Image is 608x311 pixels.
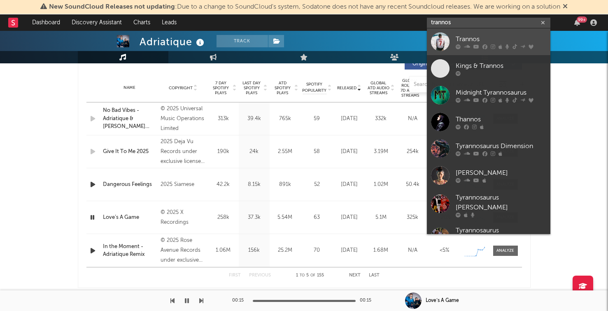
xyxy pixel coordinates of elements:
span: of [310,274,315,277]
span: New SoundCloud Releases not updating [49,4,175,10]
div: Tyrannosaurus [PERSON_NAME] [456,193,546,213]
div: 63 [303,214,331,222]
a: Tyrannosaurus [PERSON_NAME] [427,222,550,255]
input: Search by song name or URL [410,81,496,88]
div: 1.06M [210,246,237,255]
div: 765k [272,115,298,123]
div: [DATE] [335,115,363,123]
button: 99+ [574,19,580,26]
div: 5.54M [272,214,298,222]
span: Originals ( 113 ) [410,62,448,67]
button: First [229,273,241,278]
div: 258k [210,214,237,222]
button: Previous [249,273,271,278]
div: N/A [399,115,426,123]
div: [DATE] [335,148,363,156]
a: Thannos [427,109,550,135]
div: Kings & Trannos [456,61,546,71]
div: Adriatique [140,35,206,49]
div: 8.15k [241,181,268,189]
div: 24k [241,148,268,156]
div: [DATE] [335,214,363,222]
button: Originals(113) [405,59,460,70]
span: Dismiss [563,4,568,10]
a: Discovery Assistant [66,14,128,31]
div: Tyrannosaurus Dimension [456,141,546,151]
button: Track [217,35,268,47]
span: : Due to a change to SoundCloud's system, Sodatone does not have any recent Soundcloud releases. ... [49,4,560,10]
div: 1 5 155 [287,271,333,281]
a: Charts [128,14,156,31]
a: No Bad Vibes - Adriatique & [PERSON_NAME] Remix [103,107,157,131]
div: 156k [241,246,268,255]
div: Trannos [456,34,546,44]
div: Thannos [456,114,546,124]
div: 325k [399,214,426,222]
div: 70 [303,246,331,255]
div: <5% [431,246,458,255]
a: Dangerous Feelings [103,181,157,189]
div: 3.19M [367,148,395,156]
a: In the Moment - Adriatique Remix [103,243,157,259]
a: Tyrannosaurus [PERSON_NAME] [427,189,550,222]
div: N/A [399,246,426,255]
div: [PERSON_NAME] [456,168,546,178]
div: [DATE] [335,246,363,255]
button: Last [369,273,380,278]
div: [DATE] [335,181,363,189]
div: 37.3k [241,214,268,222]
input: Search for artists [427,18,550,28]
div: Tyrannosaurus [PERSON_NAME] [456,226,546,246]
a: Tyrannosaurus Dimension [427,135,550,162]
div: 00:15 [360,296,376,306]
div: © 2025 X Recordings [161,208,205,227]
div: 52 [303,181,331,189]
a: Dashboard [26,14,66,31]
a: Leads [156,14,182,31]
div: 2025 Siamese [161,180,205,190]
div: 59 [303,115,331,123]
div: © 2025 Universal Music Operations Limited [161,104,205,134]
a: Love’s A Game [103,214,157,222]
a: Give It To Me 2025 [103,148,157,156]
div: 00:15 [232,296,249,306]
div: 42.2k [210,181,237,189]
a: Trannos [427,28,550,55]
div: 25.2M [272,246,298,255]
div: 58 [303,148,331,156]
div: 1.02M [367,181,395,189]
button: Next [349,273,361,278]
div: 50.4k [399,181,426,189]
div: 2025 Deja Vu Records under exclusive license from Blackground Records / UMG Recordings, Inc. [161,137,205,167]
div: 39.4k [241,115,268,123]
div: Love’s A Game [426,297,459,304]
span: to [300,274,305,277]
div: 190k [210,148,237,156]
div: 313k [210,115,237,123]
div: 1.68M [367,246,395,255]
div: Midnight Tyrannosaurus [456,88,546,97]
div: 332k [367,115,395,123]
div: 891k [272,181,298,189]
div: © 2025 Rose Avenue Records under exclusive license to Reprise Records [161,236,205,265]
div: 254k [399,148,426,156]
div: 5.1M [367,214,395,222]
a: Midnight Tyrannosaurus [427,82,550,109]
div: 99 + [577,16,587,23]
div: 2.55M [272,148,298,156]
a: [PERSON_NAME] [427,162,550,189]
a: Kings & Trannos [427,55,550,82]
